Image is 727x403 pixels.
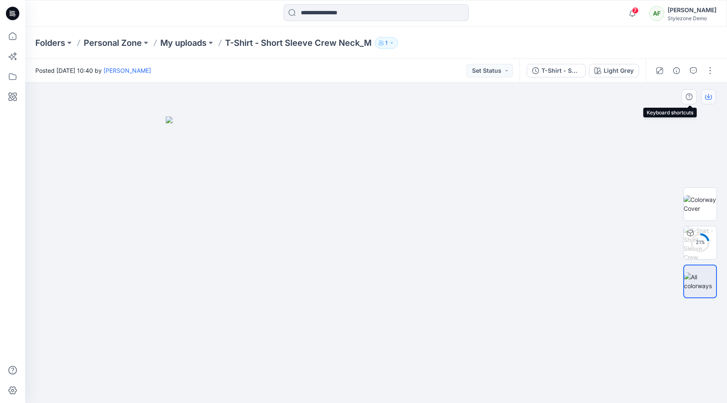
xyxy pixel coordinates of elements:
[160,37,207,49] a: My uploads
[604,66,634,75] div: Light Grey
[684,195,716,213] img: Colorway Cover
[670,64,683,77] button: Details
[35,66,151,75] span: Posted [DATE] 10:40 by
[375,37,398,49] button: 1
[632,7,639,14] span: 7
[35,37,65,49] a: Folders
[225,37,371,49] p: T-Shirt - Short Sleeve Crew Neck_M
[385,38,387,48] p: 1
[649,6,664,21] div: AF
[166,117,586,403] img: eyJhbGciOiJIUzI1NiIsImtpZCI6IjAiLCJzbHQiOiJzZXMiLCJ0eXAiOiJKV1QifQ.eyJkYXRhIjp7InR5cGUiOiJzdG9yYW...
[84,37,142,49] a: Personal Zone
[684,226,716,259] img: T-Shirt - Short Sleeve Crew Neck_M Light Grey
[527,64,586,77] button: T-Shirt - Short Sleeve Crew Neck_M
[589,64,639,77] button: Light Grey
[690,239,710,246] div: 21 %
[103,67,151,74] a: [PERSON_NAME]
[541,66,580,75] div: T-Shirt - Short Sleeve Crew Neck_M
[668,5,716,15] div: [PERSON_NAME]
[668,15,716,21] div: Stylezone Demo
[684,273,716,290] img: All colorways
